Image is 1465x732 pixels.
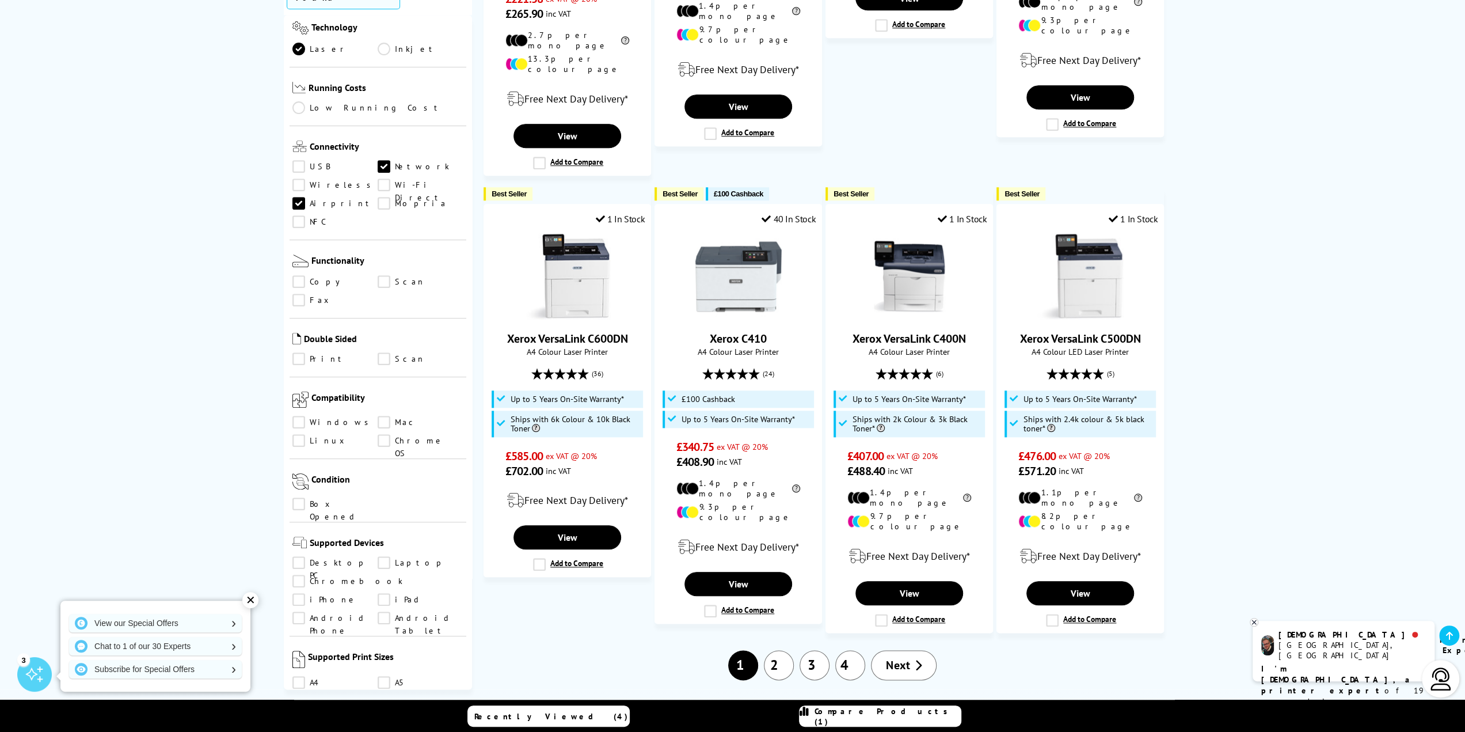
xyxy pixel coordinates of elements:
[292,416,378,428] a: Windows
[311,392,464,410] span: Compatibility
[292,179,378,191] a: Wireless
[292,21,309,35] img: Technology
[505,449,543,464] span: £585.00
[1003,346,1158,357] span: A4 Colour LED Laser Printer
[676,478,800,499] li: 1.4p per mono page
[1020,331,1141,346] a: Xerox VersaLink C500DN
[311,255,464,270] span: Functionality
[490,484,645,517] div: modal_delivery
[292,556,378,569] a: Desktop PC
[682,415,795,424] span: Up to 5 Years On-Site Warranty*
[832,540,987,572] div: modal_delivery
[378,593,463,606] a: iPad
[684,94,792,119] a: View
[378,179,463,191] a: Wi-Fi Direct
[764,650,794,680] a: 2
[762,213,816,225] div: 40 In Stock
[847,449,884,464] span: £407.00
[310,141,464,154] span: Connectivity
[292,141,307,152] img: Connectivity
[655,187,703,200] button: Best Seller
[1046,614,1116,627] label: Add to Compare
[710,331,767,346] a: Xerox C410
[378,434,463,447] a: Chrome OS
[847,464,885,479] span: £488.40
[676,439,714,454] span: £340.75
[505,30,629,51] li: 2.7p per mono page
[853,415,983,433] span: Ships with 2k Colour & 3k Black Toner*
[292,197,378,210] a: Airprint
[378,416,463,428] a: Mac
[513,525,621,549] a: View
[866,310,953,322] a: Xerox VersaLink C400N
[505,54,629,74] li: 13.3p per colour page
[311,21,463,37] span: Technology
[704,605,774,617] label: Add to Compare
[717,456,742,467] span: inc VAT
[695,233,782,320] img: Xerox C410
[292,612,378,624] a: Android Phone
[799,706,961,727] a: Compare Products (1)
[310,537,464,551] span: Supported Devices
[292,676,378,689] a: A4
[378,676,463,689] a: A5
[1059,450,1110,461] span: ex VAT @ 20%
[1261,663,1426,729] p: of 19 years! Leave me a message and I'll respond ASAP
[1109,213,1158,225] div: 1 In Stock
[467,706,630,727] a: Recently Viewed (4)
[1026,85,1133,109] a: View
[1023,415,1154,433] span: Ships with 2.4k colour & 5k black toner*
[292,160,378,173] a: USB
[292,651,306,668] img: Supported Print Sizes
[311,473,464,492] span: Condition
[855,581,962,605] a: View
[292,392,309,408] img: Compatibility
[1261,663,1413,696] b: I'm [DEMOGRAPHIC_DATA], a printer expert
[875,614,945,627] label: Add to Compare
[292,352,378,365] a: Print
[292,575,403,587] a: Chromebook
[292,255,309,267] img: Functionality
[661,54,816,86] div: modal_delivery
[847,487,971,508] li: 1.4p per mono page
[663,189,698,198] span: Best Seller
[676,24,800,45] li: 9.7p per colour page
[292,101,464,114] a: Low Running Cost
[937,213,987,225] div: 1 In Stock
[815,706,961,727] span: Compare Products (1)
[1003,44,1158,77] div: modal_delivery
[1059,465,1084,476] span: inc VAT
[886,658,910,673] span: Next
[676,1,800,21] li: 1.4p per mono page
[242,592,258,608] div: ✕
[595,213,645,225] div: 1 In Stock
[17,653,30,666] div: 3
[853,395,966,404] span: Up to 5 Years On-Site Warranty*
[533,558,603,571] label: Add to Compare
[292,215,378,228] a: NFC
[378,43,463,55] a: Inkjet
[490,83,645,115] div: modal_delivery
[684,572,792,596] a: View
[1004,189,1040,198] span: Best Seller
[592,363,603,385] span: (36)
[505,464,543,479] span: £702.00
[1046,118,1116,131] label: Add to Compare
[835,650,865,680] a: 4
[714,189,763,198] span: £100 Cashback
[474,711,628,722] span: Recently Viewed (4)
[1018,511,1142,532] li: 8.2p per colour page
[524,233,611,320] img: Xerox VersaLink C600DN
[533,157,603,169] label: Add to Compare
[511,395,624,404] span: Up to 5 Years On-Site Warranty*
[513,124,621,148] a: View
[1107,363,1114,385] span: (5)
[834,189,869,198] span: Best Seller
[1278,640,1425,661] div: [GEOGRAPHIC_DATA], [GEOGRAPHIC_DATA]
[69,660,242,678] a: Subscribe for Special Offers
[292,473,309,490] img: Condition
[682,395,735,404] span: £100 Cashback
[763,363,774,385] span: (24)
[378,197,463,210] a: Mopria
[505,6,543,21] span: £265.90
